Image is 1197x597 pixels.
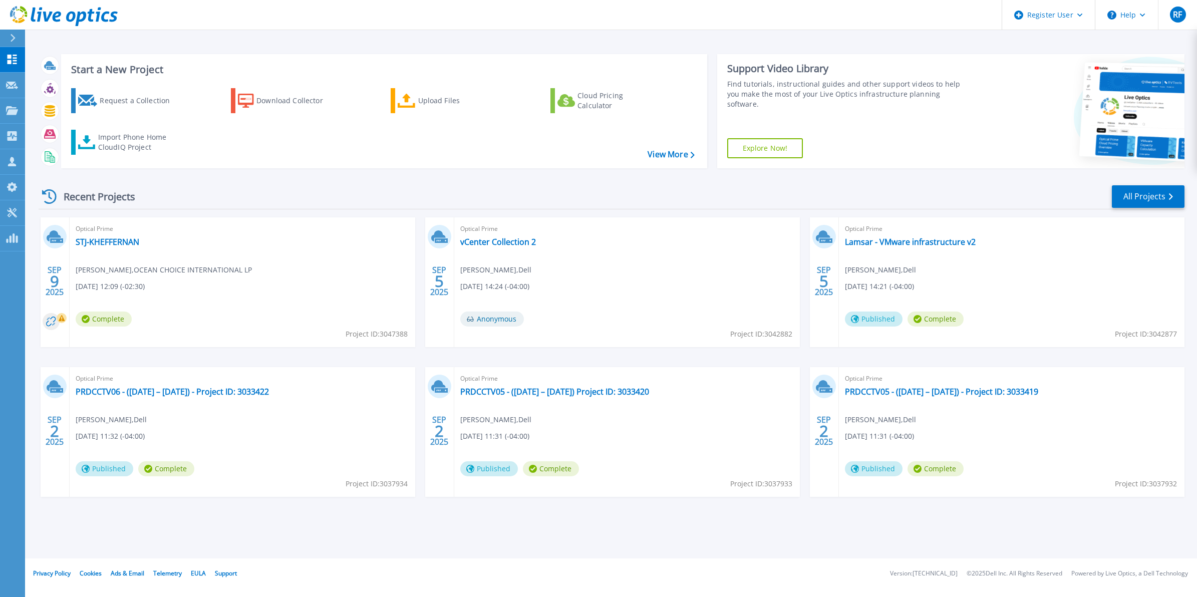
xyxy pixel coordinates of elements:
[890,570,958,577] li: Version: [TECHNICAL_ID]
[730,329,792,340] span: Project ID: 3042882
[76,264,252,275] span: [PERSON_NAME] , OCEAN CHOICE INTERNATIONAL LP
[908,461,964,476] span: Complete
[191,569,206,577] a: EULA
[430,413,449,449] div: SEP 2025
[50,277,59,285] span: 9
[430,263,449,300] div: SEP 2025
[50,427,59,435] span: 2
[845,264,916,275] span: [PERSON_NAME] , Dell
[76,431,145,442] span: [DATE] 11:32 (-04:00)
[845,431,914,442] span: [DATE] 11:31 (-04:00)
[80,569,102,577] a: Cookies
[460,264,531,275] span: [PERSON_NAME] , Dell
[153,569,182,577] a: Telemetry
[346,329,408,340] span: Project ID: 3047388
[967,570,1062,577] li: © 2025 Dell Inc. All Rights Reserved
[577,91,658,111] div: Cloud Pricing Calculator
[908,312,964,327] span: Complete
[76,312,132,327] span: Complete
[76,281,145,292] span: [DATE] 12:09 (-02:30)
[45,413,64,449] div: SEP 2025
[460,414,531,425] span: [PERSON_NAME] , Dell
[460,237,536,247] a: vCenter Collection 2
[256,91,337,111] div: Download Collector
[460,461,518,476] span: Published
[435,277,444,285] span: 5
[550,88,662,113] a: Cloud Pricing Calculator
[346,478,408,489] span: Project ID: 3037934
[1115,329,1177,340] span: Project ID: 3042877
[460,373,794,384] span: Optical Prime
[76,461,133,476] span: Published
[460,281,529,292] span: [DATE] 14:24 (-04:00)
[845,387,1038,397] a: PRDCCTV05 - ([DATE] – [DATE]) - Project ID: 3033419
[727,138,803,158] a: Explore Now!
[76,237,139,247] a: STJ-KHEFFERNAN
[845,373,1178,384] span: Optical Prime
[418,91,498,111] div: Upload Files
[1173,11,1182,19] span: RF
[814,263,833,300] div: SEP 2025
[33,569,71,577] a: Privacy Policy
[730,478,792,489] span: Project ID: 3037933
[845,223,1178,234] span: Optical Prime
[100,91,180,111] div: Request a Collection
[460,431,529,442] span: [DATE] 11:31 (-04:00)
[39,184,149,209] div: Recent Projects
[819,427,828,435] span: 2
[231,88,343,113] a: Download Collector
[98,132,176,152] div: Import Phone Home CloudIQ Project
[435,427,444,435] span: 2
[76,373,409,384] span: Optical Prime
[76,223,409,234] span: Optical Prime
[460,312,524,327] span: Anonymous
[648,150,694,159] a: View More
[845,312,903,327] span: Published
[1115,478,1177,489] span: Project ID: 3037932
[814,413,833,449] div: SEP 2025
[391,88,502,113] a: Upload Files
[215,569,237,577] a: Support
[727,62,968,75] div: Support Video Library
[71,88,183,113] a: Request a Collection
[1112,185,1184,208] a: All Projects
[727,79,968,109] div: Find tutorials, instructional guides and other support videos to help you make the most of your L...
[845,461,903,476] span: Published
[845,237,976,247] a: Lamsar - VMware infrastructure v2
[111,569,144,577] a: Ads & Email
[1071,570,1188,577] li: Powered by Live Optics, a Dell Technology
[523,461,579,476] span: Complete
[460,223,794,234] span: Optical Prime
[819,277,828,285] span: 5
[76,387,269,397] a: PRDCCTV06 - ([DATE] – [DATE]) - Project ID: 3033422
[45,263,64,300] div: SEP 2025
[845,414,916,425] span: [PERSON_NAME] , Dell
[76,414,147,425] span: [PERSON_NAME] , Dell
[460,387,649,397] a: PRDCCTV05 - ([DATE] – [DATE]) Project ID: 3033420
[845,281,914,292] span: [DATE] 14:21 (-04:00)
[71,64,694,75] h3: Start a New Project
[138,461,194,476] span: Complete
